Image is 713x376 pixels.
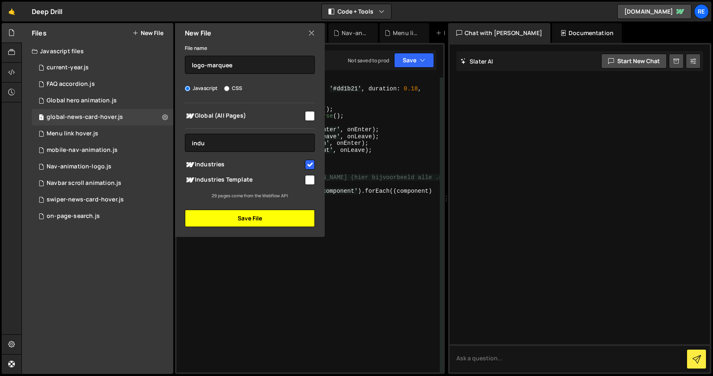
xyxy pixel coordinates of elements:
span: 1 [39,115,44,121]
div: Chat with [PERSON_NAME] [448,23,550,43]
div: 17275/47885.js [32,109,173,125]
a: 🤙 [2,2,22,21]
button: Save [394,53,434,68]
div: Navbar scroll animation.js [47,180,121,187]
span: Industries Template [185,175,304,185]
div: swiper-news-card-hover.js [47,196,124,203]
div: Javascript files [22,43,173,59]
div: Nav-animation-logo.js [342,29,368,37]
div: Not saved to prod [348,57,389,64]
label: File name [185,44,207,52]
div: FAQ accordion.js [47,80,95,88]
div: 17275/47957.js [32,175,173,192]
h2: New File [185,28,211,38]
div: Menu link hover.js [47,130,98,137]
input: CSS [224,86,229,91]
div: current-year.js [47,64,89,71]
div: 17275/47880.js [32,208,173,225]
div: 17275/47883.js [32,142,173,158]
button: Save File [185,210,315,227]
h2: Files [32,28,47,38]
div: Global hero animation.js [47,97,117,104]
div: Nav-animation-logo.js [32,158,173,175]
div: 17275/47875.js [32,59,173,76]
a: [DOMAIN_NAME] [617,4,692,19]
span: Industries [185,160,304,170]
div: global-news-card-hover.js [47,114,123,121]
div: mobile-nav-animation.js [47,147,118,154]
input: Search pages [185,134,315,152]
span: Global (All Pages) [185,111,304,121]
div: New File [436,29,470,37]
div: 17275/47884.js [32,192,173,208]
div: Deep Drill [32,7,63,17]
div: 17275/47877.js [32,76,173,92]
div: Menu link hover.js [393,29,419,37]
label: Javascript [185,84,218,92]
div: 17275/47886.js [32,92,173,109]
button: Start new chat [601,54,667,69]
button: New File [132,30,163,36]
button: Code + Tools [322,4,391,19]
h2: Slater AI [460,57,493,65]
small: 29 pages come from the Webflow API [212,193,288,199]
label: CSS [224,84,242,92]
div: Documentation [552,23,622,43]
div: Nav-animation-logo.js [47,163,111,170]
div: on-page-search.js [47,213,100,220]
input: Name [185,56,315,74]
a: Re [694,4,709,19]
input: Javascript [185,86,190,91]
div: 17275/47896.js [32,125,173,142]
